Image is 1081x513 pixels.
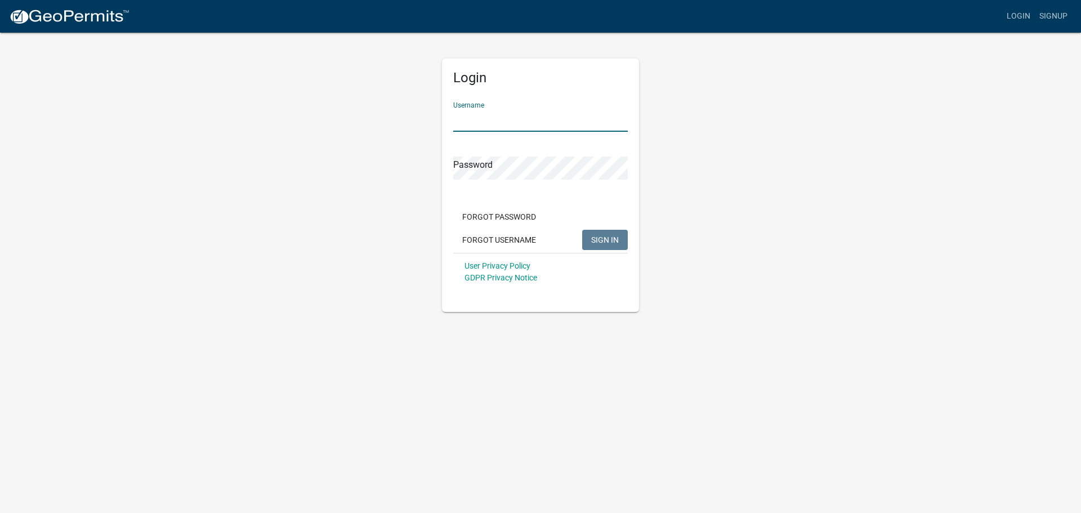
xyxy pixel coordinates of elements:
button: Forgot Password [453,207,545,227]
span: SIGN IN [591,235,619,244]
h5: Login [453,70,628,86]
a: GDPR Privacy Notice [464,273,537,282]
a: User Privacy Policy [464,261,530,270]
button: Forgot Username [453,230,545,250]
a: Signup [1035,6,1072,27]
a: Login [1002,6,1035,27]
button: SIGN IN [582,230,628,250]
